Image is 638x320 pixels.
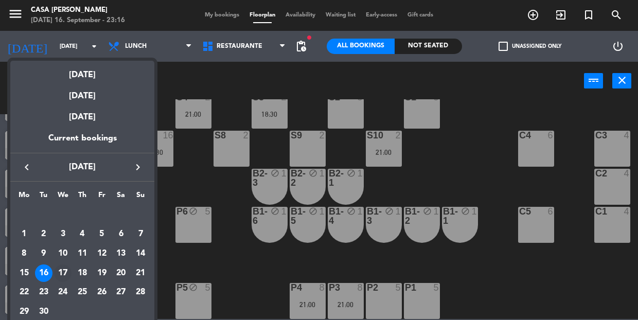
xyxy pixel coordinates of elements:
div: 18 [74,264,91,282]
td: September 17, 2025 [53,263,73,283]
div: Current bookings [10,132,154,153]
div: 6 [112,225,130,243]
td: September 4, 2025 [73,225,92,244]
div: 11 [74,245,91,262]
div: 12 [93,245,111,262]
div: 25 [74,284,91,301]
div: [DATE] [10,103,154,132]
i: keyboard_arrow_left [21,161,33,173]
td: September 1, 2025 [14,225,34,244]
div: 8 [15,245,33,262]
div: 3 [54,225,72,243]
td: September 12, 2025 [92,244,112,263]
td: September 25, 2025 [73,283,92,303]
div: 19 [93,264,111,282]
td: September 26, 2025 [92,283,112,303]
td: September 7, 2025 [131,225,150,244]
div: 24 [54,284,72,301]
td: September 18, 2025 [73,263,92,283]
td: September 13, 2025 [112,244,131,263]
div: 23 [35,284,52,301]
td: September 21, 2025 [131,263,150,283]
td: September 28, 2025 [131,283,150,303]
th: Saturday [112,189,131,205]
td: September 24, 2025 [53,283,73,303]
td: September 27, 2025 [112,283,131,303]
div: 5 [93,225,111,243]
i: keyboard_arrow_right [132,161,144,173]
td: September 10, 2025 [53,244,73,263]
div: 7 [132,225,149,243]
div: 26 [93,284,111,301]
div: 20 [112,264,130,282]
td: September 9, 2025 [34,244,54,263]
td: September 8, 2025 [14,244,34,263]
td: September 5, 2025 [92,225,112,244]
th: Sunday [131,189,150,205]
button: keyboard_arrow_left [17,161,36,174]
th: Tuesday [34,189,54,205]
th: Monday [14,189,34,205]
span: [DATE] [36,161,129,174]
div: 14 [132,245,149,262]
div: 15 [15,264,33,282]
div: 1 [15,225,33,243]
th: Thursday [73,189,92,205]
th: Friday [92,189,112,205]
td: September 11, 2025 [73,244,92,263]
button: keyboard_arrow_right [129,161,147,174]
td: September 16, 2025 [34,263,54,283]
div: 13 [112,245,130,262]
td: September 19, 2025 [92,263,112,283]
td: September 22, 2025 [14,283,34,303]
div: 22 [15,284,33,301]
td: September 23, 2025 [34,283,54,303]
td: September 6, 2025 [112,225,131,244]
td: September 15, 2025 [14,263,34,283]
div: 9 [35,245,52,262]
div: 2 [35,225,52,243]
th: Wednesday [53,189,73,205]
div: 16 [35,264,52,282]
td: September 14, 2025 [131,244,150,263]
td: September 3, 2025 [53,225,73,244]
div: 4 [74,225,91,243]
div: 28 [132,284,149,301]
td: September 2, 2025 [34,225,54,244]
td: SEP [14,205,150,225]
div: 10 [54,245,72,262]
div: 27 [112,284,130,301]
td: September 20, 2025 [112,263,131,283]
div: [DATE] [10,82,154,103]
div: 21 [132,264,149,282]
div: 17 [54,264,72,282]
div: [DATE] [10,61,154,82]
